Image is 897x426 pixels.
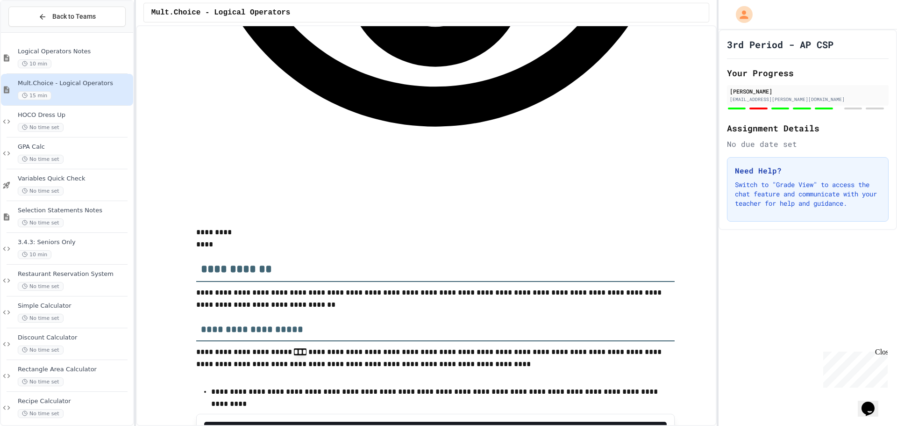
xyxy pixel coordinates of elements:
iframe: chat widget [819,348,888,388]
span: 3.4.3: Seniors Only [18,238,131,246]
span: No time set [18,377,64,386]
span: HOCO Dress Up [18,111,131,119]
h2: Your Progress [727,66,889,79]
span: 15 min [18,91,51,100]
span: Mult.Choice - Logical Operators [18,79,131,87]
div: Chat with us now!Close [4,4,64,59]
span: No time set [18,123,64,132]
span: Variables Quick Check [18,175,131,183]
span: GPA Calc [18,143,131,151]
span: Restaurant Reservation System [18,270,131,278]
h2: Assignment Details [727,122,889,135]
div: My Account [726,4,755,25]
span: Rectangle Area Calculator [18,366,131,374]
iframe: chat widget [858,389,888,417]
span: No time set [18,282,64,291]
h3: Need Help? [735,165,881,176]
span: No time set [18,346,64,354]
div: [PERSON_NAME] [730,87,886,95]
h1: 3rd Period - AP CSP [727,38,833,51]
span: No time set [18,155,64,164]
span: 10 min [18,250,51,259]
button: Back to Teams [8,7,126,27]
span: No time set [18,314,64,323]
span: Back to Teams [52,12,96,22]
span: 10 min [18,59,51,68]
span: No time set [18,409,64,418]
span: No time set [18,218,64,227]
p: Switch to "Grade View" to access the chat feature and communicate with your teacher for help and ... [735,180,881,208]
div: [EMAIL_ADDRESS][PERSON_NAME][DOMAIN_NAME] [730,96,886,103]
span: Selection Statements Notes [18,207,131,215]
span: Logical Operators Notes [18,48,131,56]
span: No time set [18,187,64,195]
span: Recipe Calculator [18,397,131,405]
span: Simple Calculator [18,302,131,310]
span: Mult.Choice - Logical Operators [151,7,291,18]
span: Discount Calculator [18,334,131,342]
div: No due date set [727,138,889,150]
